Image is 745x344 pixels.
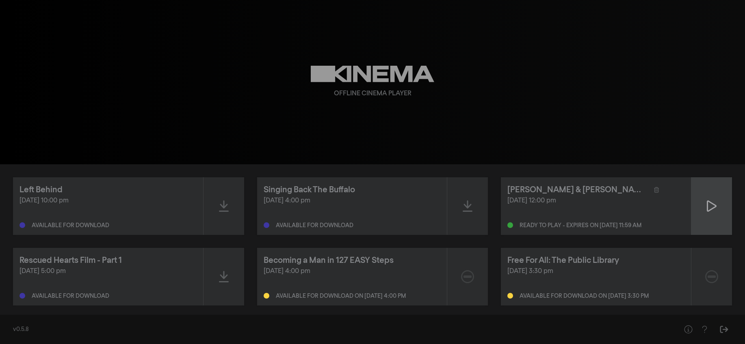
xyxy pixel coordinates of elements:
[264,254,394,267] div: Becoming a Man in 127 EASY Steps
[696,321,713,338] button: Help
[264,267,441,276] div: [DATE] 4:00 pm
[716,321,732,338] button: Sign Out
[264,184,355,196] div: Singing Back The Buffalo
[507,196,684,206] div: [DATE] 12:00 pm
[19,196,197,206] div: [DATE] 10:00 pm
[520,223,641,228] div: Ready to play - expires on [DATE] 11:59 am
[276,293,406,299] div: Available for download on [DATE] 4:00 pm
[276,223,353,228] div: Available for download
[32,293,109,299] div: Available for download
[680,321,696,338] button: Help
[32,223,109,228] div: Available for download
[334,89,411,99] div: Offline Cinema Player
[264,196,441,206] div: [DATE] 4:00 pm
[19,267,197,276] div: [DATE] 5:00 pm
[507,267,684,276] div: [DATE] 3:30 pm
[19,184,63,196] div: Left Behind
[507,184,648,196] div: [PERSON_NAME] & [PERSON_NAME] - For Demos
[13,325,664,334] div: v0.5.8
[19,254,122,267] div: Rescued Hearts Film - Part 1
[520,293,649,299] div: Available for download on [DATE] 3:30 pm
[507,254,619,267] div: Free For All: The Public Library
